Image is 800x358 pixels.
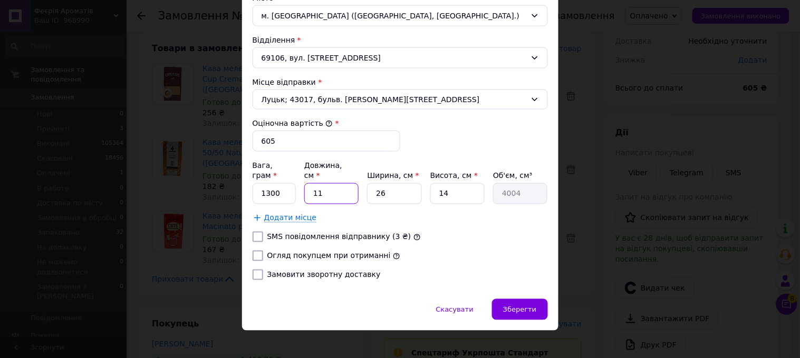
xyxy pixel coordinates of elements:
label: Висота, см [430,172,478,180]
div: м. [GEOGRAPHIC_DATA] ([GEOGRAPHIC_DATA], [GEOGRAPHIC_DATA].) [253,5,548,26]
span: Додати місце [264,214,317,223]
div: Об'єм, см³ [493,171,547,181]
label: Замовити зворотну доставку [267,271,381,279]
span: Луцьк; 43017, бульв. [PERSON_NAME][STREET_ADDRESS] [262,94,526,105]
div: 69106, вул. [STREET_ADDRESS] [253,47,548,68]
label: Ширина, см [367,172,419,180]
label: Оціночна вартість [253,119,333,127]
div: Місце відправки [253,77,548,87]
label: SMS повідомлення відправнику (3 ₴) [267,233,411,241]
label: Вага, грам [253,161,277,180]
span: Скасувати [436,306,474,314]
label: Довжина, см [304,161,342,180]
label: Огляд покупцем при отриманні [267,252,391,260]
span: Зберегти [503,306,536,314]
div: Відділення [253,35,548,45]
